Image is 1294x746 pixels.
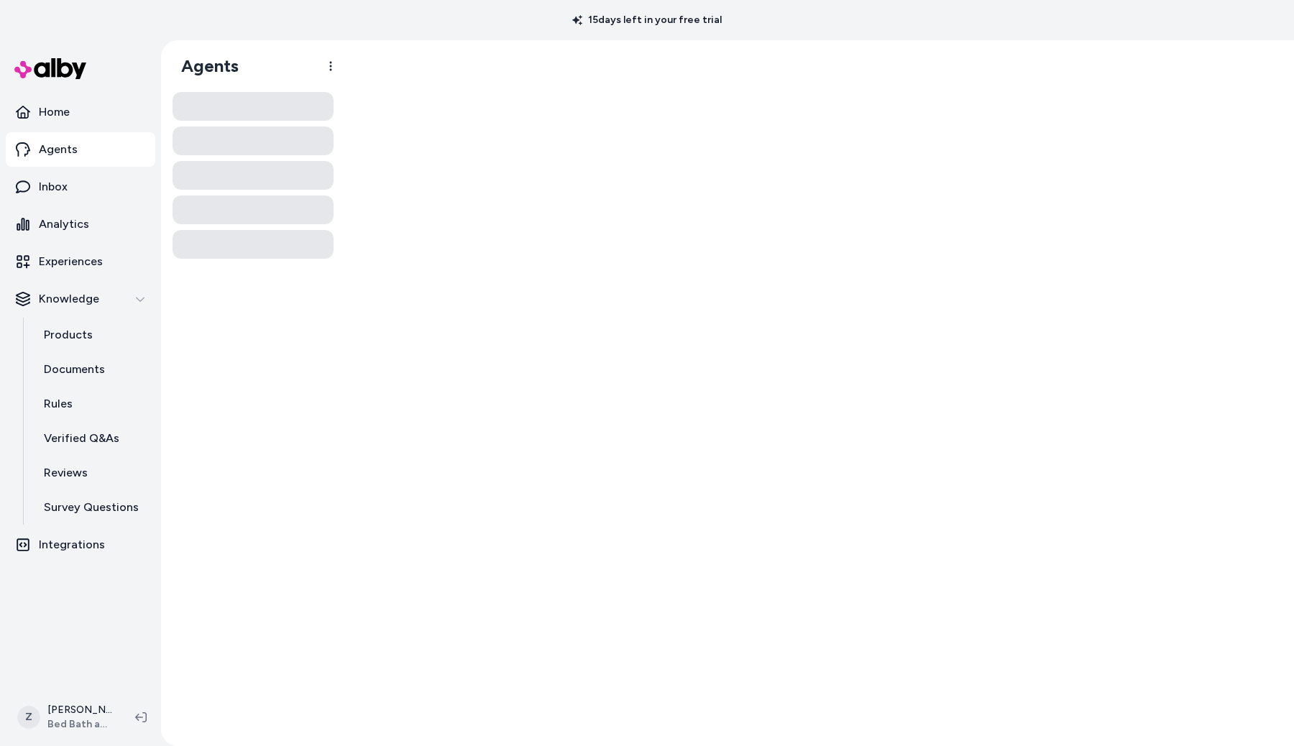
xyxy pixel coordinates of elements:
a: Documents [29,352,155,387]
p: Knowledge [39,290,99,308]
p: Survey Questions [44,499,139,516]
button: Z[PERSON_NAME]Bed Bath and Beyond [9,694,124,740]
p: [PERSON_NAME] [47,703,112,717]
p: Reviews [44,464,88,482]
a: Reviews [29,456,155,490]
a: Experiences [6,244,155,279]
a: Home [6,95,155,129]
a: Verified Q&As [29,421,155,456]
p: Integrations [39,536,105,553]
p: Documents [44,361,105,378]
a: Products [29,318,155,352]
button: Knowledge [6,282,155,316]
span: Bed Bath and Beyond [47,717,112,732]
p: 15 days left in your free trial [564,13,730,27]
a: Analytics [6,207,155,241]
p: Agents [39,141,78,158]
a: Agents [6,132,155,167]
a: Survey Questions [29,490,155,525]
p: Rules [44,395,73,413]
p: Products [44,326,93,344]
p: Analytics [39,216,89,233]
img: alby Logo [14,58,86,79]
h1: Agents [170,55,239,77]
p: Home [39,103,70,121]
a: Integrations [6,528,155,562]
span: Z [17,706,40,729]
p: Inbox [39,178,68,195]
a: Inbox [6,170,155,204]
a: Rules [29,387,155,421]
p: Verified Q&As [44,430,119,447]
p: Experiences [39,253,103,270]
